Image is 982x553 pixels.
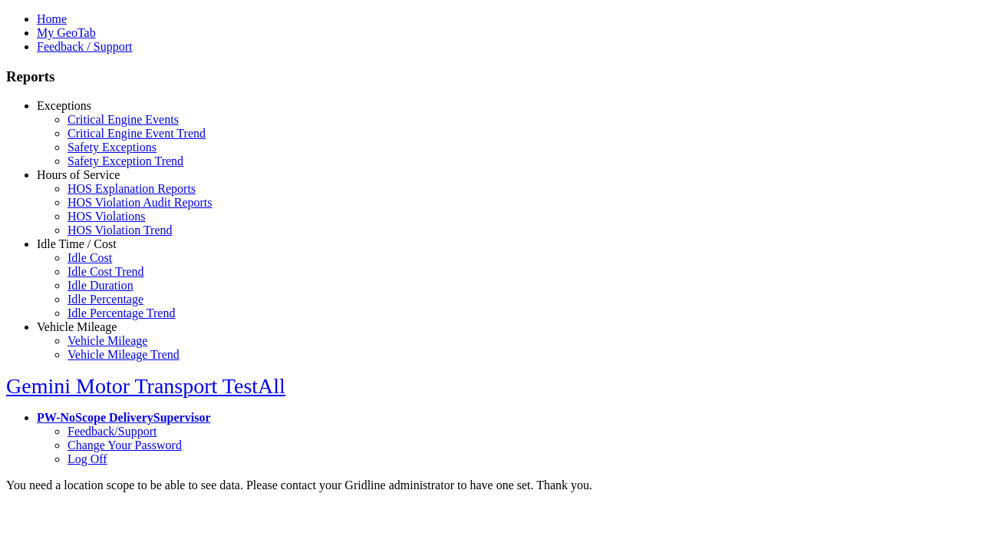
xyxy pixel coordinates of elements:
a: Idle Time / Cost [37,237,117,250]
a: Idle Duration [68,279,133,292]
a: Vehicle Mileage Trend [68,348,180,361]
a: HOS Violation Audit Reports [68,196,213,209]
a: Critical Engine Event Trend [68,127,206,140]
a: HOS Violation Trend [68,224,173,237]
h3: Reports [6,68,976,85]
a: Idle Cost Trend [68,265,144,278]
a: Idle Percentage Trend [68,306,175,320]
a: Idle Cost [68,251,112,264]
a: My GeoTab [37,26,96,39]
a: PW-NoScope DeliverySupervisor [37,411,210,424]
a: HOS Violations [68,210,145,223]
a: Critical Engine Events [68,113,179,126]
a: Gemini Motor Transport TestAll [6,374,285,398]
a: Exceptions [37,99,91,112]
a: Safety Exceptions [68,141,157,154]
a: Vehicle Mileage [68,334,147,347]
a: Hours of Service [37,168,120,181]
a: Vehicle Mileage [37,320,117,333]
a: HOS Explanation Reports [68,182,196,195]
a: Feedback / Support [37,40,132,53]
a: Idle Percentage [68,293,143,306]
a: Safety Exception Trend [68,154,183,167]
a: Home [37,12,67,25]
a: Log Off [68,452,107,465]
a: Change Your Password [68,439,182,452]
a: Feedback/Support [68,425,157,438]
div: You need a location scope to be able to see data. Please contact your Gridline administrator to h... [6,478,976,492]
